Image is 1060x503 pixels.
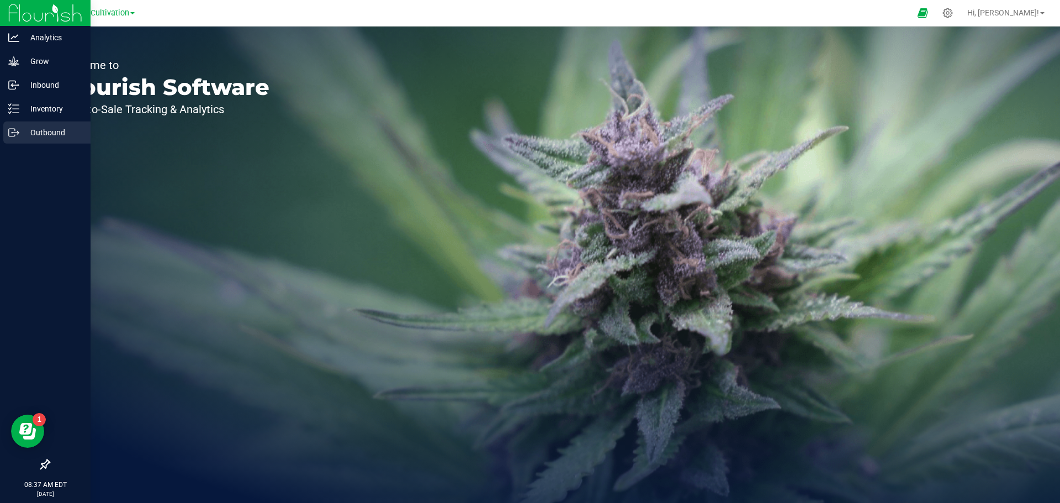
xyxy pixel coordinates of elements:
[60,60,269,71] p: Welcome to
[910,2,935,24] span: Open Ecommerce Menu
[60,104,269,115] p: Seed-to-Sale Tracking & Analytics
[91,8,129,18] span: Cultivation
[8,56,19,67] inline-svg: Grow
[941,8,955,18] div: Manage settings
[5,490,86,498] p: [DATE]
[5,480,86,490] p: 08:37 AM EDT
[33,413,46,426] iframe: Resource center unread badge
[967,8,1039,17] span: Hi, [PERSON_NAME]!
[60,76,269,98] p: Flourish Software
[11,415,44,448] iframe: Resource center
[8,80,19,91] inline-svg: Inbound
[19,102,86,115] p: Inventory
[8,103,19,114] inline-svg: Inventory
[8,127,19,138] inline-svg: Outbound
[19,31,86,44] p: Analytics
[8,32,19,43] inline-svg: Analytics
[19,78,86,92] p: Inbound
[19,126,86,139] p: Outbound
[19,55,86,68] p: Grow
